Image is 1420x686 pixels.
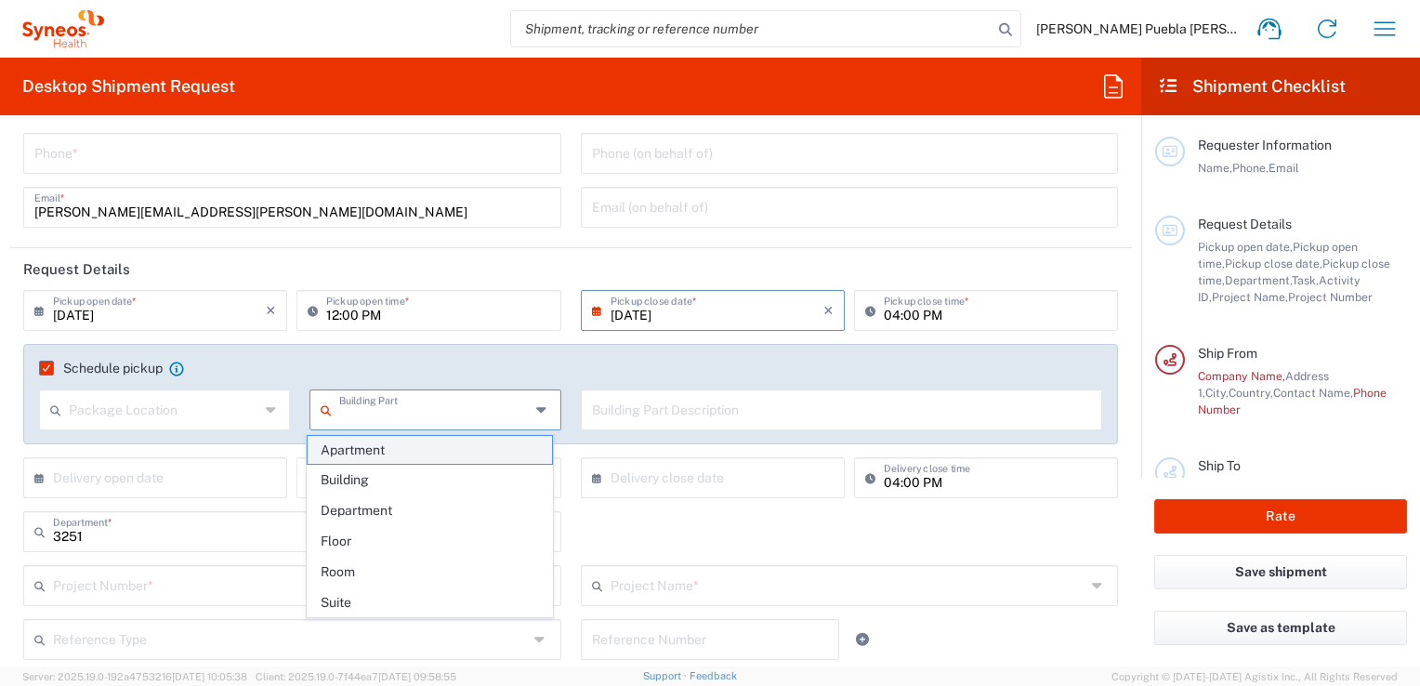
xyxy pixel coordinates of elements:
a: Feedback [690,670,737,681]
i: × [823,296,834,325]
i: × [266,296,276,325]
span: Floor [308,527,552,556]
span: Phone, [1232,161,1269,175]
span: Ship To [1198,458,1241,473]
span: Request Details [1198,217,1292,231]
span: [PERSON_NAME] Puebla [PERSON_NAME][GEOGRAPHIC_DATA] [1036,20,1241,37]
a: Add Reference [849,627,875,653]
span: Ship From [1198,346,1257,361]
span: Country, [1229,386,1273,400]
h2: Desktop Shipment Request [22,75,235,98]
span: Copyright © [DATE]-[DATE] Agistix Inc., All Rights Reserved [1111,668,1398,685]
a: Support [643,670,690,681]
span: Contact Name, [1273,386,1353,400]
span: [DATE] 09:58:55 [378,671,456,682]
span: [DATE] 10:05:38 [172,671,247,682]
span: Suite [308,588,552,617]
span: Pickup open date, [1198,240,1293,254]
span: Client: 2025.19.0-7f44ea7 [256,671,456,682]
button: Save as template [1154,611,1407,645]
span: Apartment [308,436,552,465]
h2: Request Details [23,260,130,279]
span: Department [308,496,552,525]
span: Project Number [1288,290,1373,304]
span: Name, [1198,161,1232,175]
h2: Shipment Checklist [1158,75,1346,98]
button: Rate [1154,499,1407,534]
span: Project Name, [1212,290,1288,304]
span: Building [308,466,552,495]
span: Department, [1225,273,1292,287]
label: Schedule pickup [39,361,163,376]
span: Task, [1292,273,1319,287]
span: Company Name, [1198,369,1285,383]
span: Pickup close date, [1225,257,1322,270]
button: Save shipment [1154,555,1407,589]
span: Email [1269,161,1299,175]
input: Shipment, tracking or reference number [511,11,993,46]
span: City, [1205,386,1229,400]
span: Room [308,558,552,587]
span: Requester Information [1198,138,1332,152]
span: Server: 2025.19.0-192a4753216 [22,671,247,682]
